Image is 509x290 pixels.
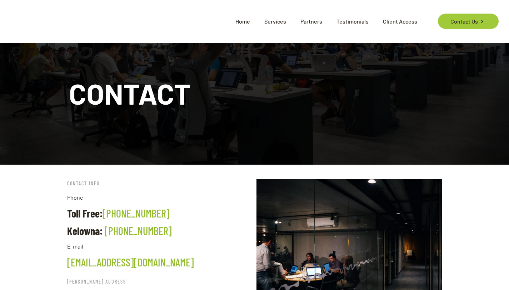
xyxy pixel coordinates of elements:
[257,11,293,32] span: Services
[228,11,257,32] span: Home
[329,11,376,32] span: Testimonials
[67,207,103,220] strong: Toll Free:
[69,79,440,107] h1: CONTACT
[67,277,158,286] h6: [PERSON_NAME] ADDRESS
[67,242,253,251] p: E-mail
[67,193,253,202] p: Phone
[376,11,424,32] span: Client Access
[67,179,253,188] h6: CONTACT INFO
[67,256,194,269] a: [EMAIL_ADDRESS][DOMAIN_NAME]
[103,207,170,220] a: [PHONE_NUMBER]
[105,224,172,237] a: [PHONE_NUMBER]
[438,14,498,29] a: Contact Us
[67,224,103,237] strong: Kelowna:
[293,11,329,32] span: Partners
